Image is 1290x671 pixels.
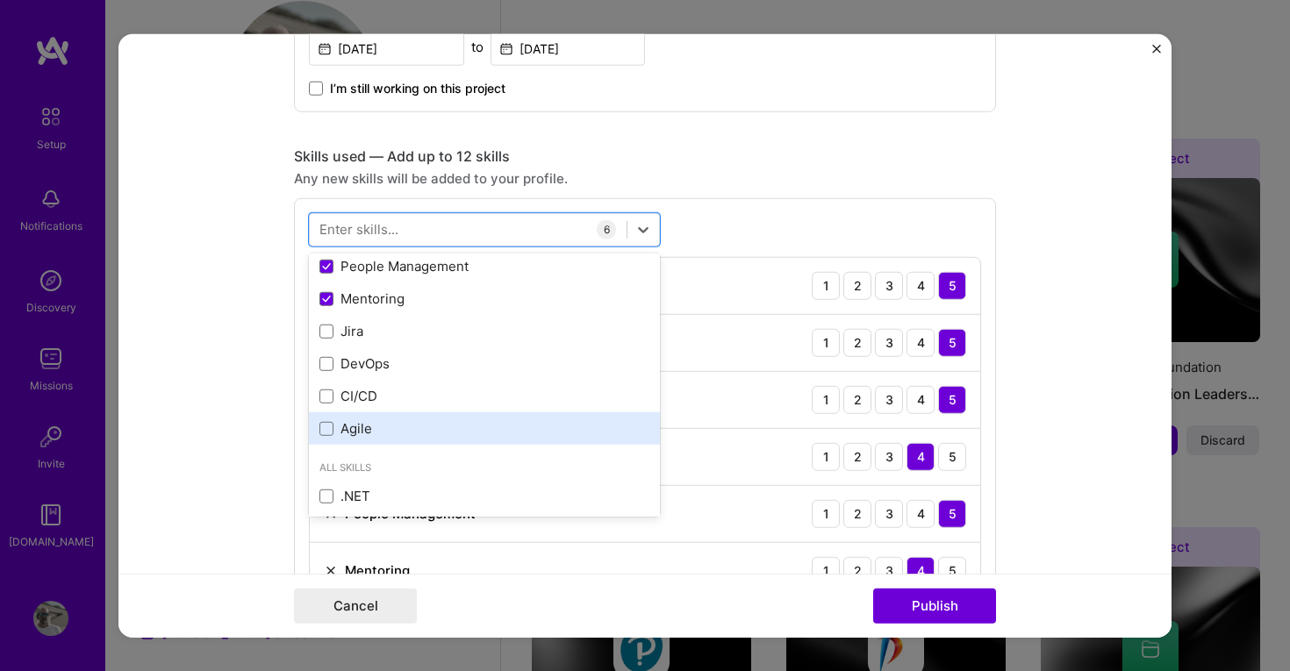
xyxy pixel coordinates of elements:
[875,499,903,527] div: 3
[843,499,871,527] div: 2
[597,219,616,239] div: 6
[938,442,966,470] div: 5
[812,499,840,527] div: 1
[843,385,871,413] div: 2
[319,354,649,373] div: DevOps
[875,442,903,470] div: 3
[812,271,840,299] div: 1
[345,561,410,580] div: Mentoring
[875,328,903,356] div: 3
[812,328,840,356] div: 1
[938,499,966,527] div: 5
[294,589,417,624] button: Cancel
[938,556,966,584] div: 5
[471,37,484,55] div: to
[294,146,996,165] div: Skills used — Add up to 12 skills
[843,442,871,470] div: 2
[907,328,935,356] div: 4
[1152,44,1161,62] button: Close
[319,387,649,405] div: CI/CD
[319,257,649,275] div: People Management
[491,31,646,65] input: Date
[309,459,660,477] div: All Skills
[812,556,840,584] div: 1
[938,385,966,413] div: 5
[938,328,966,356] div: 5
[309,31,464,65] input: Date
[324,563,338,577] img: Remove
[843,271,871,299] div: 2
[843,328,871,356] div: 2
[875,385,903,413] div: 3
[907,442,935,470] div: 4
[319,220,398,239] div: Enter skills...
[907,385,935,413] div: 4
[907,499,935,527] div: 4
[875,271,903,299] div: 3
[873,589,996,624] button: Publish
[938,271,966,299] div: 5
[812,385,840,413] div: 1
[319,289,649,308] div: Mentoring
[875,556,903,584] div: 3
[319,487,649,505] div: .NET
[907,556,935,584] div: 4
[330,79,505,96] span: I’m still working on this project
[319,322,649,340] div: Jira
[319,419,649,438] div: Agile
[843,556,871,584] div: 2
[294,168,996,187] div: Any new skills will be added to your profile.
[907,271,935,299] div: 4
[812,442,840,470] div: 1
